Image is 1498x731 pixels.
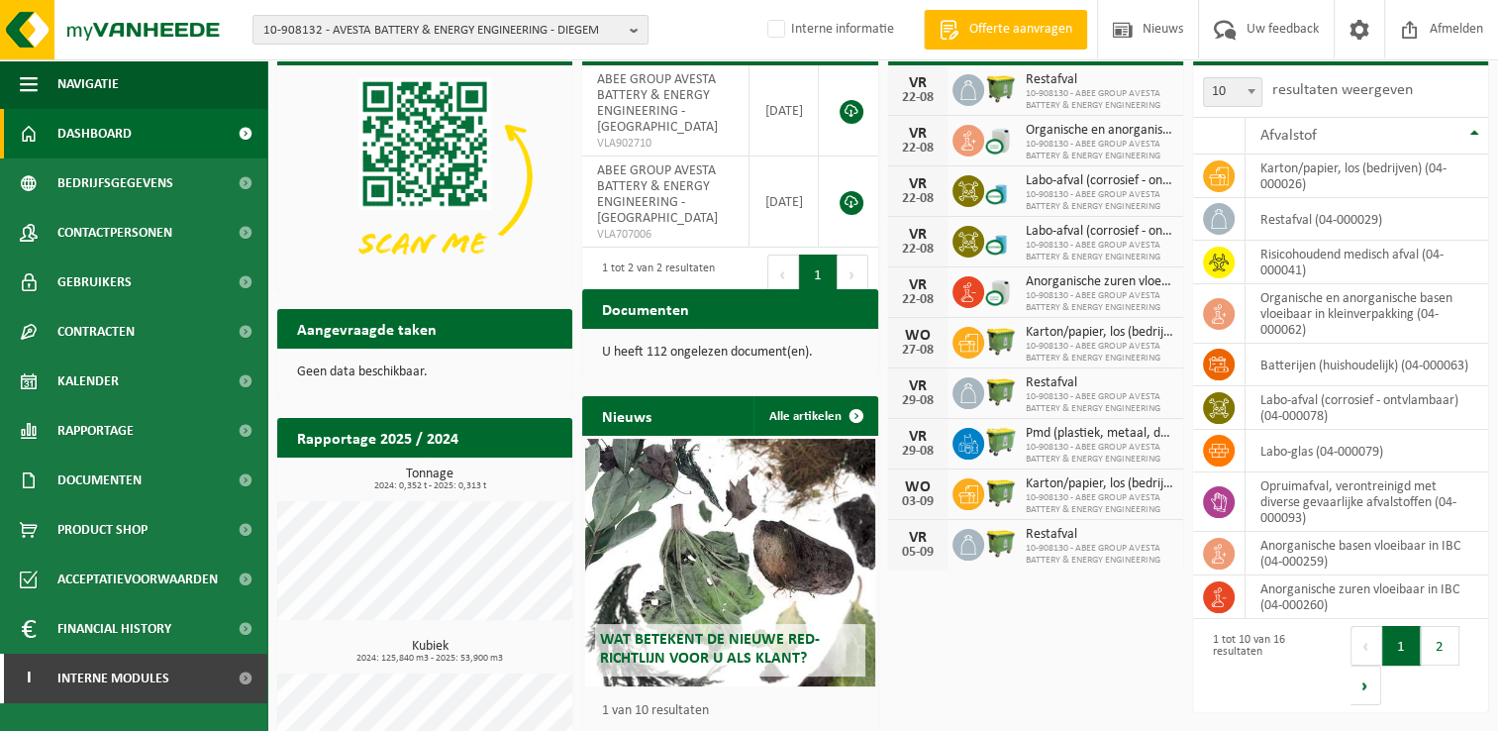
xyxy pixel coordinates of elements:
[898,176,938,192] div: VR
[1026,442,1173,466] span: 10-908130 - ABEE GROUP AVESTA BATTERY & ENERGY ENGINEERING
[984,324,1018,358] img: WB-1100-HPE-GN-51
[597,227,734,243] span: VLA707006
[898,277,938,293] div: VR
[763,15,894,45] label: Interne informatie
[57,208,172,258] span: Contactpersonen
[1350,626,1382,666] button: Previous
[597,72,718,135] span: ABEE GROUP AVESTA BATTERY & ENERGY ENGINEERING - [GEOGRAPHIC_DATA]
[287,481,572,491] span: 2024: 0,352 t - 2025: 0,313 t
[898,378,938,394] div: VR
[277,65,572,287] img: Download de VHEPlus App
[1026,123,1173,139] span: Organische en anorganische basen vloeibaar in kleinverpakking
[838,255,868,294] button: Next
[1026,224,1173,240] span: Labo-afval (corrosief - ontvlambaar)
[1246,155,1488,198] td: karton/papier, los (bedrijven) (04-000026)
[602,704,867,718] p: 1 van 10 resultaten
[1204,78,1261,106] span: 10
[1246,430,1488,472] td: labo-glas (04-000079)
[20,654,38,703] span: I
[898,227,938,243] div: VR
[1203,77,1262,107] span: 10
[898,192,938,206] div: 22-08
[984,425,1018,459] img: WB-0660-HPE-GN-51
[984,374,1018,408] img: WB-1100-HPE-GN-51
[1026,325,1173,341] span: Karton/papier, los (bedrijven)
[1246,284,1488,344] td: organische en anorganische basen vloeibaar in kleinverpakking (04-000062)
[425,457,570,496] a: Bekijk rapportage
[57,604,171,654] span: Financial History
[597,163,718,226] span: ABEE GROUP AVESTA BATTERY & ENERGY ENGINEERING - [GEOGRAPHIC_DATA]
[1260,128,1317,144] span: Afvalstof
[57,357,119,406] span: Kalender
[898,394,938,408] div: 29-08
[1026,290,1173,314] span: 10-908130 - ABEE GROUP AVESTA BATTERY & ENERGY ENGINEERING
[287,468,572,491] h3: Tonnage
[57,158,173,208] span: Bedrijfsgegevens
[252,15,649,45] button: 10-908132 - AVESTA BATTERY & ENERGY ENGINEERING - DIEGEM
[1350,666,1381,705] button: Next
[57,109,132,158] span: Dashboard
[582,396,671,435] h2: Nieuws
[263,16,622,46] span: 10-908132 - AVESTA BATTERY & ENERGY ENGINEERING - DIEGEM
[597,136,734,152] span: VLA902710
[984,223,1018,257] img: LP-OT-00060-CU
[898,546,938,560] div: 05-09
[57,555,218,604] span: Acceptatievoorwaarden
[1246,575,1488,619] td: anorganische zuren vloeibaar in IBC (04-000260)
[984,273,1018,307] img: LP-LD-CU
[582,289,709,328] h2: Documenten
[57,258,132,307] span: Gebruikers
[1026,492,1173,516] span: 10-908130 - ABEE GROUP AVESTA BATTERY & ENERGY ENGINEERING
[799,255,838,294] button: 1
[749,65,819,157] td: [DATE]
[898,530,938,546] div: VR
[898,126,938,142] div: VR
[898,344,938,358] div: 27-08
[898,243,938,257] div: 22-08
[1026,72,1173,88] span: Restafval
[57,654,169,703] span: Interne modules
[57,307,135,357] span: Contracten
[1246,241,1488,284] td: risicohoudend medisch afval (04-000041)
[1026,391,1173,415] span: 10-908130 - ABEE GROUP AVESTA BATTERY & ENERGY ENGINEERING
[277,309,456,348] h2: Aangevraagde taken
[898,429,938,445] div: VR
[1026,173,1173,189] span: Labo-afval (corrosief - ontvlambaar)
[898,495,938,509] div: 03-09
[898,328,938,344] div: WO
[1246,198,1488,241] td: restafval (04-000029)
[984,526,1018,560] img: WB-1100-HPE-GN-51
[1026,527,1173,543] span: Restafval
[1026,375,1173,391] span: Restafval
[57,456,142,505] span: Documenten
[1272,82,1413,98] label: resultaten weergeven
[898,479,938,495] div: WO
[749,157,819,248] td: [DATE]
[1026,189,1173,213] span: 10-908130 - ABEE GROUP AVESTA BATTERY & ENERGY ENGINEERING
[600,632,820,667] span: Wat betekent de nieuwe RED-richtlijn voor u als klant?
[898,293,938,307] div: 22-08
[1246,344,1488,386] td: batterijen (huishoudelijk) (04-000063)
[602,346,857,360] p: U heeft 112 ongelezen document(en).
[898,91,938,105] div: 22-08
[984,71,1018,105] img: WB-1100-HPE-GN-51
[277,418,478,457] h2: Rapportage 2025 / 2024
[592,253,715,296] div: 1 tot 2 van 2 resultaten
[1246,386,1488,430] td: labo-afval (corrosief - ontvlambaar) (04-000078)
[1026,139,1173,162] span: 10-908130 - ABEE GROUP AVESTA BATTERY & ENERGY ENGINEERING
[1246,472,1488,532] td: opruimafval, verontreinigd met diverse gevaarlijke afvalstoffen (04-000093)
[1246,532,1488,575] td: anorganische basen vloeibaar in IBC (04-000259)
[1026,341,1173,365] span: 10-908130 - ABEE GROUP AVESTA BATTERY & ENERGY ENGINEERING
[1026,426,1173,442] span: Pmd (plastiek, metaal, drankkartons) (bedrijven)
[767,255,799,294] button: Previous
[1203,624,1331,707] div: 1 tot 10 van 16 resultaten
[964,20,1077,40] span: Offerte aanvragen
[1382,626,1421,666] button: 1
[585,439,874,686] a: Wat betekent de nieuwe RED-richtlijn voor u als klant?
[984,475,1018,509] img: WB-1100-HPE-GN-51
[898,75,938,91] div: VR
[984,122,1018,156] img: LP-LD-CU
[287,654,572,664] span: 2024: 125,840 m3 - 2025: 53,900 m3
[1026,240,1173,263] span: 10-908130 - ABEE GROUP AVESTA BATTERY & ENERGY ENGINEERING
[1026,274,1173,290] span: Anorganische zuren vloeibaar in kleinverpakking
